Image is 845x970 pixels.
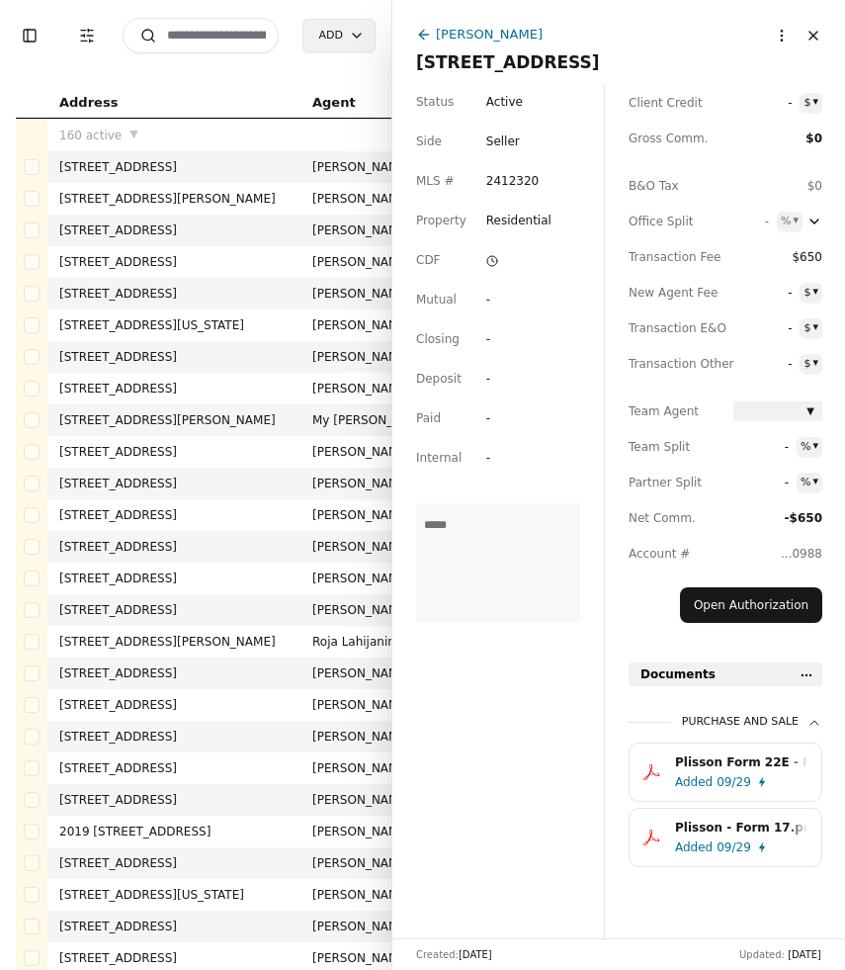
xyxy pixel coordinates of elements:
td: [PERSON_NAME] [300,373,443,404]
td: [PERSON_NAME] [300,847,443,879]
button: Plisson - Form 17.pdf.pdfAdded09/29 [629,808,822,867]
span: Seller [486,132,520,151]
div: ▾ [812,283,818,301]
span: Closing [416,329,460,349]
span: $0 [805,132,822,145]
span: Paid [416,408,441,428]
td: [STREET_ADDRESS] [47,784,300,816]
button: % [797,437,822,457]
td: [STREET_ADDRESS] [47,151,300,183]
span: - [733,212,769,231]
td: Roja Lahijaninejad [300,626,443,658]
td: [STREET_ADDRESS] [47,752,300,784]
button: Open Authorization [680,587,822,623]
td: [PERSON_NAME] [300,721,443,752]
span: Property [416,211,466,230]
td: [STREET_ADDRESS] [47,531,300,563]
button: $ [800,283,822,303]
div: Plisson - Form 17.pdf.pdf [675,818,807,838]
button: % [797,473,822,492]
span: Transaction E&O [629,318,718,338]
td: [STREET_ADDRESS] [47,341,300,373]
span: Net Comm. [629,508,718,528]
td: [STREET_ADDRESS] [47,246,300,278]
span: Side [416,132,442,151]
span: ▼ [806,403,814,420]
div: ▾ [812,437,818,455]
div: Added [675,838,713,857]
div: - [486,329,522,349]
button: Purchase and Sale [629,714,822,743]
span: Agent [312,92,356,114]
td: [STREET_ADDRESS] [47,373,300,404]
span: Deposit [416,369,462,389]
td: [PERSON_NAME] [300,309,443,341]
div: ▾ [812,354,818,372]
span: Status [416,92,454,112]
div: ▾ [812,93,818,111]
td: [STREET_ADDRESS] [47,563,300,594]
span: ...0988 [781,547,822,561]
td: [STREET_ADDRESS][PERSON_NAME] [47,404,300,436]
span: - [733,318,792,338]
span: [STREET_ADDRESS] [416,48,821,76]
td: [PERSON_NAME] [300,911,443,942]
div: [PERSON_NAME] [436,24,543,44]
span: Address [59,92,118,114]
div: 09/29 [717,838,751,857]
button: $ [800,354,822,374]
div: Plisson Form 22E - FIRPTA Certification.pdf.pdf [675,752,807,772]
span: CDF [416,250,441,270]
td: [PERSON_NAME] [300,689,443,721]
td: [PERSON_NAME] [300,879,443,911]
div: - [486,408,522,428]
span: Active [486,92,523,112]
td: [PERSON_NAME] [300,436,443,468]
span: B&O Tax [629,176,718,196]
td: [STREET_ADDRESS][US_STATE] [47,309,300,341]
button: Plisson Form 22E - FIRPTA Certification.pdf.pdfAdded09/29 [629,743,822,802]
span: Mutual [416,290,457,309]
div: Purchase and Sale [682,714,822,731]
div: Created: [416,947,492,962]
span: [DATE] [459,949,492,960]
span: [DATE] [788,949,821,960]
td: [PERSON_NAME] [300,752,443,784]
span: - [733,437,789,457]
div: Added [675,772,713,792]
span: Team Agent [629,401,718,421]
div: - [486,369,522,389]
td: My [PERSON_NAME] [300,404,443,436]
td: [PERSON_NAME] [300,151,443,183]
span: 160 active [59,126,122,145]
td: [PERSON_NAME] [300,531,443,563]
td: [PERSON_NAME] [300,215,443,246]
td: [PERSON_NAME] [300,246,443,278]
td: [PERSON_NAME] [300,499,443,531]
span: $0 [807,179,822,193]
div: 09/29 [717,772,751,792]
td: [PERSON_NAME] [300,183,443,215]
span: Internal [416,448,462,468]
button: Add [302,19,376,52]
button: % [777,212,803,231]
div: - [486,290,522,309]
span: Team Split [629,437,718,457]
td: [STREET_ADDRESS] [47,594,300,626]
div: ▾ [793,212,799,229]
td: [STREET_ADDRESS] [47,215,300,246]
td: [STREET_ADDRESS][PERSON_NAME] [47,626,300,658]
td: [STREET_ADDRESS] [47,468,300,499]
td: [PERSON_NAME] [300,784,443,816]
span: -$650 [785,511,822,525]
span: Partner Split [629,473,718,492]
div: Updated: [739,947,821,962]
td: [PERSON_NAME] [300,278,443,309]
div: - [486,448,522,468]
td: [PERSON_NAME] [300,658,443,689]
span: Residential [486,211,551,230]
td: [PERSON_NAME] [300,594,443,626]
td: [STREET_ADDRESS][US_STATE] [47,879,300,911]
span: Account # [629,544,718,564]
td: [STREET_ADDRESS] [47,847,300,879]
